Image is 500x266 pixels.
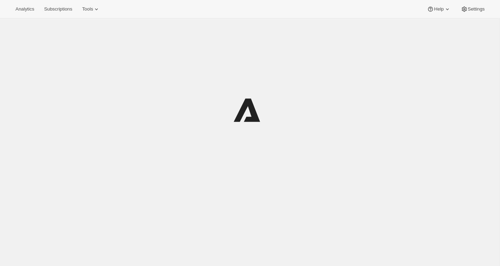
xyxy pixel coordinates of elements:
[468,6,485,12] span: Settings
[40,4,76,14] button: Subscriptions
[82,6,93,12] span: Tools
[15,6,34,12] span: Analytics
[44,6,72,12] span: Subscriptions
[423,4,455,14] button: Help
[11,4,38,14] button: Analytics
[434,6,443,12] span: Help
[78,4,104,14] button: Tools
[456,4,489,14] button: Settings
